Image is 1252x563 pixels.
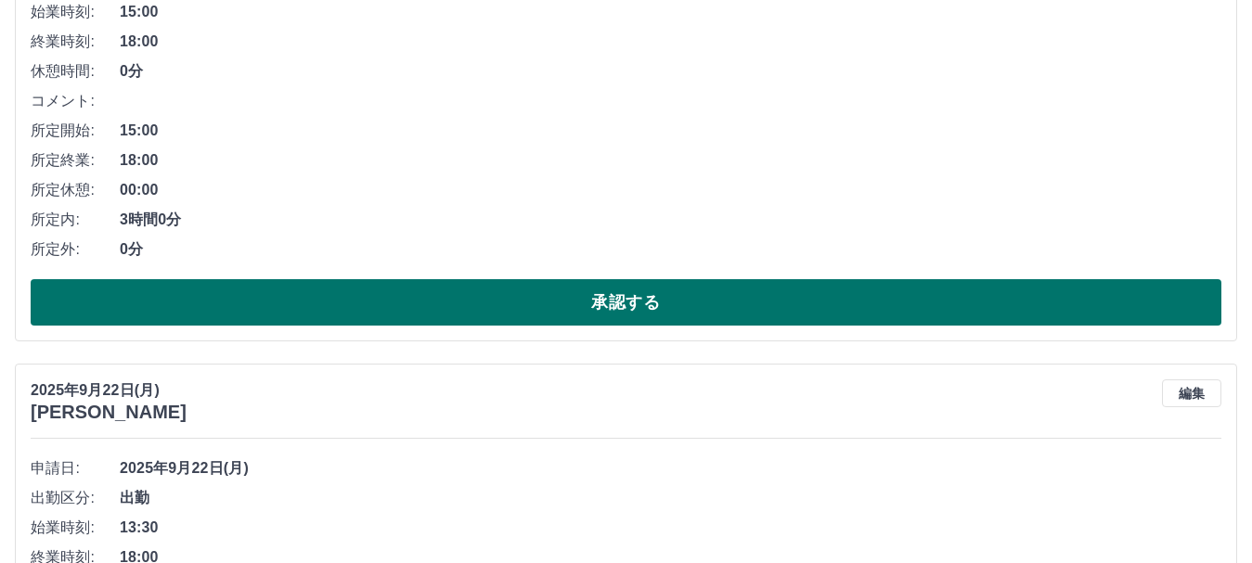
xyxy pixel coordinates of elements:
[31,279,1221,326] button: 承認する
[31,517,120,539] span: 始業時刻:
[31,90,120,112] span: コメント:
[31,209,120,231] span: 所定内:
[31,31,120,53] span: 終業時刻:
[31,402,187,423] h3: [PERSON_NAME]
[120,238,1221,261] span: 0分
[120,120,1221,142] span: 15:00
[31,379,187,402] p: 2025年9月22日(月)
[120,149,1221,172] span: 18:00
[120,179,1221,201] span: 00:00
[31,149,120,172] span: 所定終業:
[120,517,1221,539] span: 13:30
[31,120,120,142] span: 所定開始:
[120,487,1221,509] span: 出勤
[120,31,1221,53] span: 18:00
[120,457,1221,480] span: 2025年9月22日(月)
[31,1,120,23] span: 始業時刻:
[120,1,1221,23] span: 15:00
[31,487,120,509] span: 出勤区分:
[31,238,120,261] span: 所定外:
[120,60,1221,83] span: 0分
[31,457,120,480] span: 申請日:
[31,179,120,201] span: 所定休憩:
[31,60,120,83] span: 休憩時間:
[1162,379,1221,407] button: 編集
[120,209,1221,231] span: 3時間0分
